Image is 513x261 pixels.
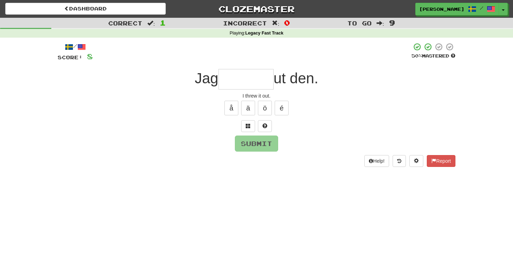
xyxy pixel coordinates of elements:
span: To go [347,20,372,26]
span: Score: [58,54,83,60]
span: / [480,6,483,10]
button: å [224,101,238,115]
button: Round history (alt+y) [393,155,406,167]
div: Mastered [411,53,455,59]
a: [PERSON_NAME] / [415,3,499,15]
button: ö [258,101,272,115]
button: Single letter hint - you only get 1 per sentence and score half the points! alt+h [258,120,272,132]
a: Dashboard [5,3,166,15]
span: 50 % [411,53,422,59]
button: Submit [235,136,278,152]
span: : [272,20,280,26]
button: é [275,101,289,115]
span: 1 [160,18,166,27]
span: : [377,20,384,26]
span: 8 [87,52,93,61]
button: Switch sentence to multiple choice alt+p [241,120,255,132]
span: Jag [195,70,218,86]
button: Help! [364,155,389,167]
span: 0 [284,18,290,27]
button: ä [241,101,255,115]
span: : [147,20,155,26]
div: / [58,43,93,51]
span: Correct [108,20,142,26]
span: ut den. [274,70,318,86]
strong: Legacy Fast Track [245,31,283,36]
span: [PERSON_NAME] [419,6,464,12]
a: Clozemaster [176,3,337,15]
span: Incorrect [223,20,267,26]
button: Report [427,155,455,167]
div: I threw it out. [58,92,455,99]
span: 9 [389,18,395,27]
